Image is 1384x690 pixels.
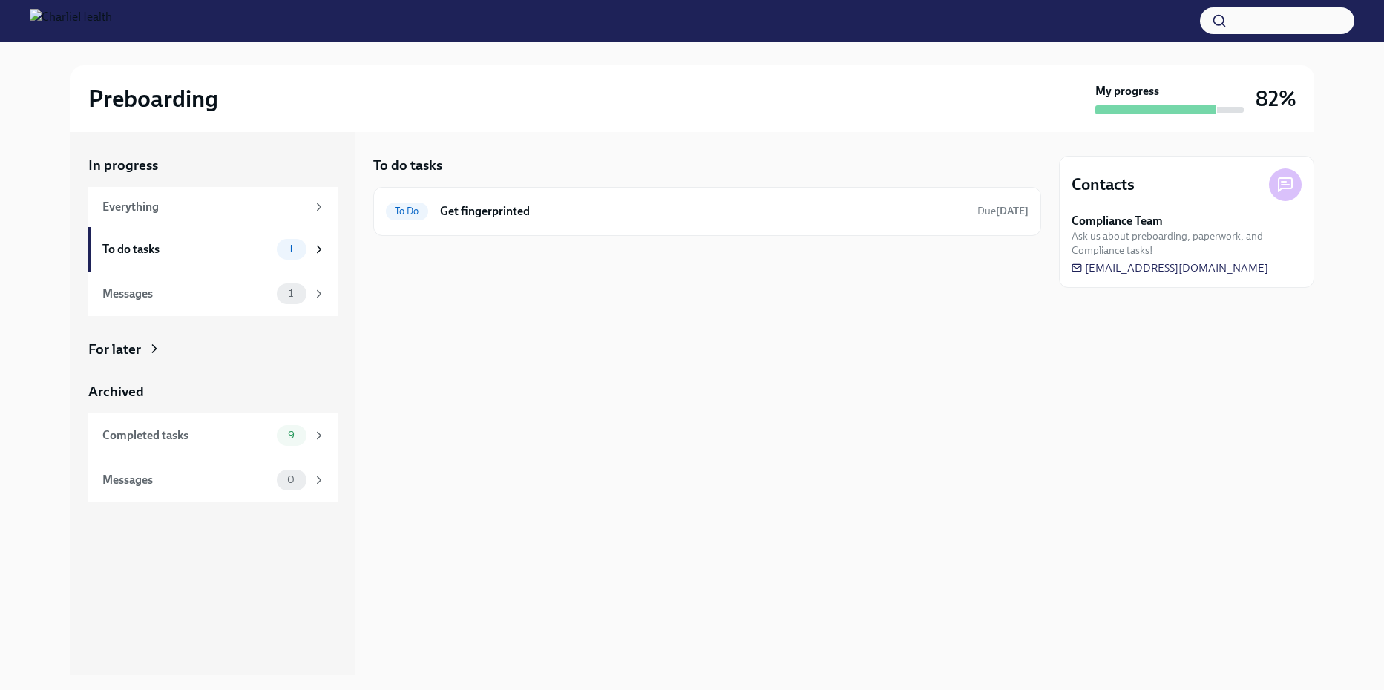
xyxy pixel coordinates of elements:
a: [EMAIL_ADDRESS][DOMAIN_NAME] [1072,260,1268,275]
a: Messages1 [88,272,338,316]
div: Completed tasks [102,427,271,444]
h3: 82% [1256,85,1296,112]
strong: My progress [1095,83,1159,99]
a: In progress [88,156,338,175]
span: 9 [279,430,304,441]
strong: Compliance Team [1072,213,1163,229]
a: To do tasks1 [88,227,338,272]
div: For later [88,340,141,359]
a: Archived [88,382,338,401]
a: Everything [88,187,338,227]
strong: [DATE] [996,205,1029,217]
h6: Get fingerprinted [440,203,965,220]
img: CharlieHealth [30,9,112,33]
span: Due [977,205,1029,217]
h4: Contacts [1072,174,1135,196]
h5: To do tasks [373,156,442,175]
div: Messages [102,286,271,302]
div: Everything [102,199,306,215]
a: To DoGet fingerprintedDue[DATE] [386,200,1029,223]
span: August 19th, 2025 08:00 [977,204,1029,218]
span: To Do [386,206,428,217]
span: Ask us about preboarding, paperwork, and Compliance tasks! [1072,229,1302,257]
h2: Preboarding [88,84,218,114]
a: For later [88,340,338,359]
a: Messages0 [88,458,338,502]
div: To do tasks [102,241,271,257]
div: Messages [102,472,271,488]
a: Completed tasks9 [88,413,338,458]
span: 0 [278,474,304,485]
span: 1 [280,243,302,254]
span: 1 [280,288,302,299]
